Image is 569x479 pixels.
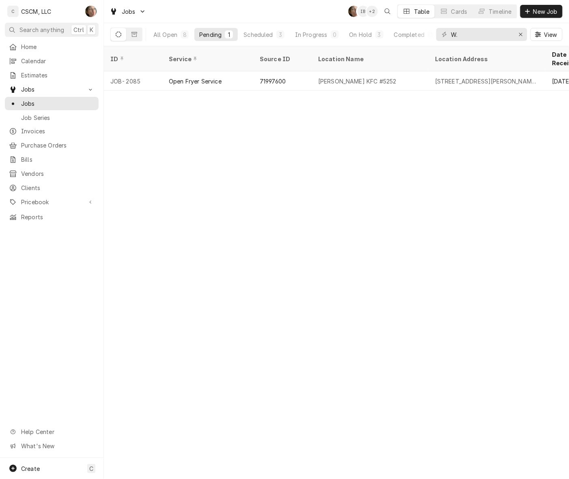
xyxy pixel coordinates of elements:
[451,28,512,41] input: Keyword search
[21,198,82,206] span: Pricebook
[260,77,286,86] div: 71997600
[5,54,99,68] a: Calendar
[21,169,95,178] span: Vendors
[278,30,283,39] div: 3
[394,30,425,39] div: Completed
[5,40,99,53] a: Home
[435,77,539,86] div: [STREET_ADDRESS][PERSON_NAME][US_STATE]
[85,6,97,17] div: Serra Heyen's Avatar
[90,26,93,34] span: K
[332,30,337,39] div: 0
[5,425,99,438] a: Go to Help Center
[5,210,99,224] a: Reports
[244,30,273,39] div: Scheduled
[348,6,360,17] div: Serra Heyen's Avatar
[520,5,563,18] button: New Job
[21,442,94,450] span: What's New
[21,71,95,79] span: Estimates
[5,124,99,138] a: Invoices
[377,30,382,39] div: 3
[348,6,360,17] div: SH
[21,113,95,122] span: Job Series
[21,213,95,221] span: Reports
[5,195,99,209] a: Go to Pricebook
[532,7,559,16] span: New Job
[85,6,97,17] div: SH
[19,26,64,34] span: Search anything
[5,83,99,96] a: Go to Jobs
[21,99,95,108] span: Jobs
[89,464,93,473] span: C
[110,55,154,63] div: ID
[21,7,51,16] div: CSCM, LLC
[5,181,99,195] a: Clients
[5,97,99,110] a: Jobs
[514,28,527,41] button: Erase input
[5,167,99,180] a: Vendors
[435,55,537,63] div: Location Address
[21,43,95,51] span: Home
[21,85,82,94] span: Jobs
[122,7,136,16] span: Jobs
[349,30,372,39] div: On Hold
[21,155,95,164] span: Bills
[5,139,99,152] a: Purchase Orders
[295,30,328,39] div: In Progress
[381,5,394,18] button: Open search
[5,68,99,82] a: Estimates
[104,71,162,91] div: JOB-2085
[21,141,95,150] span: Purchase Orders
[530,28,563,41] button: View
[5,111,99,124] a: Job Series
[489,7,512,16] div: Timeline
[5,439,99,453] a: Go to What's New
[366,6,378,17] div: + 2
[21,465,40,472] span: Create
[21,184,95,192] span: Clients
[7,6,19,17] div: C
[358,6,369,17] div: IB
[21,127,95,135] span: Invoices
[169,55,245,63] div: Service
[318,77,397,86] div: [PERSON_NAME] KFC #5252
[5,153,99,166] a: Bills
[73,26,84,34] span: Ctrl
[169,77,222,86] div: Open Fryer Service
[199,30,222,39] div: Pending
[21,57,95,65] span: Calendar
[106,5,149,18] a: Go to Jobs
[429,30,434,39] div: 1
[318,55,420,63] div: Location Name
[542,30,559,39] span: View
[21,428,94,436] span: Help Center
[5,23,99,37] button: Search anythingCtrlK
[226,30,231,39] div: 1
[414,7,430,16] div: Table
[358,6,369,17] div: Izaia Bain's Avatar
[451,7,468,16] div: Cards
[260,55,304,63] div: Source ID
[153,30,177,39] div: All Open
[182,30,187,39] div: 8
